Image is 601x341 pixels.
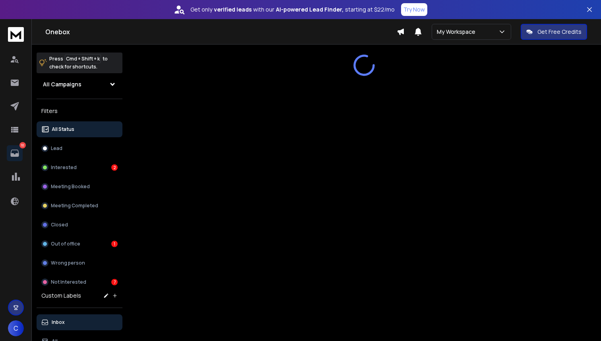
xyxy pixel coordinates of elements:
p: Not Interested [51,279,86,285]
p: Get Free Credits [537,28,582,36]
p: Get only with our starting at $22/mo [190,6,395,14]
p: Press to check for shortcuts. [49,55,108,71]
button: Get Free Credits [521,24,587,40]
button: Out of office1 [37,236,122,252]
button: Try Now [401,3,427,16]
button: All Campaigns [37,76,122,92]
p: Closed [51,222,68,228]
p: Lead [51,145,62,152]
p: Interested [51,164,77,171]
div: 2 [111,164,118,171]
strong: AI-powered Lead Finder, [276,6,343,14]
button: Meeting Completed [37,198,122,214]
button: C [8,320,24,336]
img: logo [8,27,24,42]
p: All Status [52,126,74,133]
a: 10 [7,145,23,161]
p: Try Now [403,6,425,14]
h1: All Campaigns [43,80,81,88]
p: My Workspace [437,28,479,36]
div: 7 [111,279,118,285]
button: Lead [37,140,122,156]
p: Meeting Booked [51,183,90,190]
p: Meeting Completed [51,203,98,209]
h3: Custom Labels [41,292,81,300]
button: Interested2 [37,160,122,175]
h3: Filters [37,105,122,117]
p: 10 [19,142,26,148]
button: All Status [37,121,122,137]
span: Cmd + Shift + k [65,54,101,63]
p: Inbox [52,319,65,325]
p: Wrong person [51,260,85,266]
button: Inbox [37,314,122,330]
p: Out of office [51,241,80,247]
button: Wrong person [37,255,122,271]
button: Closed [37,217,122,233]
button: Not Interested7 [37,274,122,290]
h1: Onebox [45,27,397,37]
button: Meeting Booked [37,179,122,195]
strong: verified leads [214,6,252,14]
div: 1 [111,241,118,247]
